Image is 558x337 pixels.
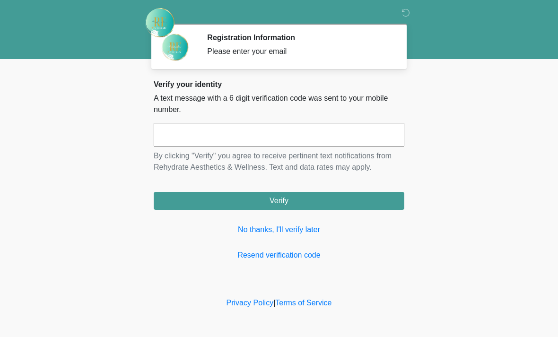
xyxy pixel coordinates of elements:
button: Verify [154,192,404,210]
a: Resend verification code [154,250,404,261]
a: No thanks, I'll verify later [154,224,404,235]
p: By clicking "Verify" you agree to receive pertinent text notifications from Rehydrate Aesthetics ... [154,150,404,173]
div: Please enter your email [207,46,390,57]
img: Agent Avatar [161,33,189,61]
a: | [273,299,275,307]
a: Privacy Policy [227,299,274,307]
img: Rehydrate Aesthetics & Wellness Logo [144,7,175,38]
p: A text message with a 6 digit verification code was sent to your mobile number. [154,93,404,115]
h2: Verify your identity [154,80,404,89]
a: Terms of Service [275,299,331,307]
